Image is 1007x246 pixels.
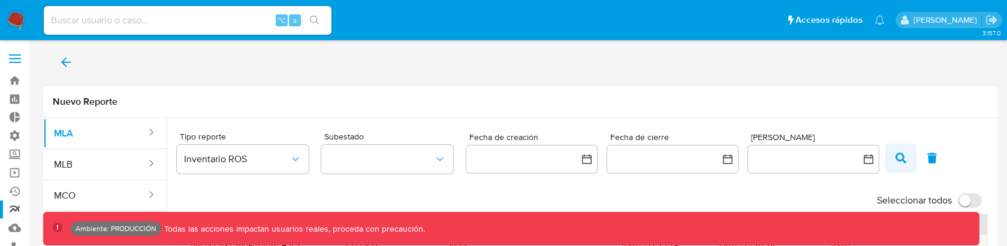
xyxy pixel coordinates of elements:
[44,13,331,28] input: Buscar usuario o caso...
[302,12,327,29] button: search-icon
[795,14,863,26] span: Accesos rápidos
[913,14,981,26] p: ramiro.carbonell@mercadolibre.com.co
[875,15,885,25] a: Notificaciones
[277,14,286,26] span: ⌥
[293,14,297,26] span: s
[985,14,998,26] a: Salir
[161,223,425,235] p: Todas las acciones impactan usuarios reales, proceda con precaución.
[76,226,156,231] p: Ambiente: PRODUCCIÓN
